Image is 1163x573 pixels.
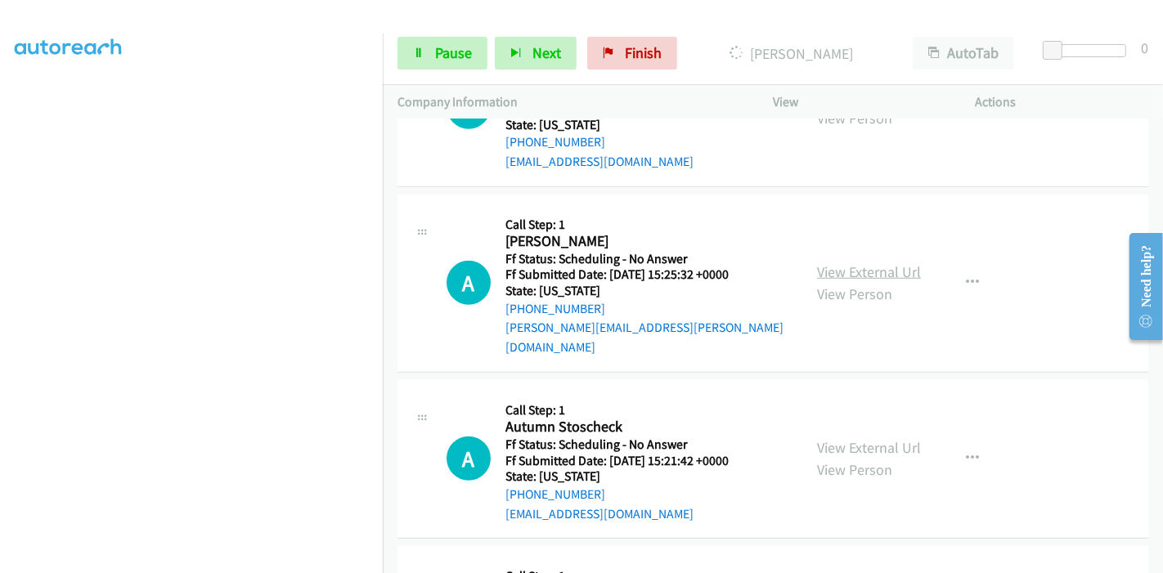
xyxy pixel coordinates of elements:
[505,402,749,419] h5: Call Step: 1
[505,468,749,485] h5: State: [US_STATE]
[505,320,784,355] a: [PERSON_NAME][EMAIL_ADDRESS][PERSON_NAME][DOMAIN_NAME]
[532,43,561,62] span: Next
[495,37,577,69] button: Next
[817,262,921,281] a: View External Url
[397,37,487,69] a: Pause
[447,261,491,305] div: The call is yet to be attempted
[587,37,677,69] a: Finish
[505,436,749,453] h5: Ff Status: Scheduling - No Answer
[773,92,946,112] p: View
[817,438,921,457] a: View External Url
[505,154,694,169] a: [EMAIL_ADDRESS][DOMAIN_NAME]
[1051,44,1126,57] div: Delay between calls (in seconds)
[505,506,694,522] a: [EMAIL_ADDRESS][DOMAIN_NAME]
[447,436,491,481] h1: A
[447,436,491,481] div: The call is yet to be attempted
[505,453,749,469] h5: Ff Submitted Date: [DATE] 15:21:42 +0000
[505,418,749,436] h2: Autumn Stoscheck
[505,117,749,133] h5: State: [US_STATE]
[505,486,605,502] a: [PHONE_NUMBER]
[505,283,788,299] h5: State: [US_STATE]
[505,134,605,150] a: [PHONE_NUMBER]
[435,43,472,62] span: Pause
[505,217,788,233] h5: Call Step: 1
[1141,37,1148,59] div: 0
[447,261,491,305] h1: A
[1116,222,1163,351] iframe: Resource Center
[699,43,883,65] p: [PERSON_NAME]
[625,43,662,62] span: Finish
[817,460,892,479] a: View Person
[397,92,743,112] p: Company Information
[505,301,605,316] a: [PHONE_NUMBER]
[817,109,892,128] a: View Person
[505,266,788,283] h5: Ff Submitted Date: [DATE] 15:25:32 +0000
[817,284,892,303] a: View Person
[505,251,788,267] h5: Ff Status: Scheduling - No Answer
[976,92,1149,112] p: Actions
[505,232,749,251] h2: [PERSON_NAME]
[913,37,1014,69] button: AutoTab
